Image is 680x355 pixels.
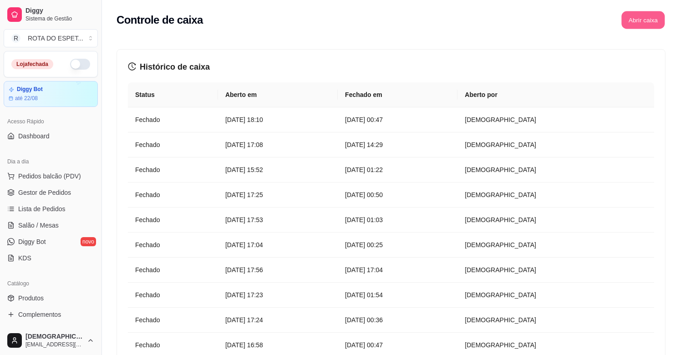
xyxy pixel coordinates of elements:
a: Dashboard [4,129,98,143]
td: [DEMOGRAPHIC_DATA] [457,208,654,233]
article: Fechado [135,240,211,250]
h3: Histórico de caixa [128,61,654,73]
span: [DEMOGRAPHIC_DATA] [25,333,83,341]
a: Salão / Mesas [4,218,98,233]
th: Aberto por [457,82,654,107]
article: [DATE] 01:03 [345,215,450,225]
h2: Controle de caixa [117,13,203,27]
article: até 22/08 [15,95,38,102]
a: Diggy Botnovo [4,234,98,249]
article: [DATE] 01:54 [345,290,450,300]
td: [DEMOGRAPHIC_DATA] [457,258,654,283]
button: Alterar Status [70,59,90,70]
td: [DEMOGRAPHIC_DATA] [457,308,654,333]
article: [DATE] 00:47 [345,115,450,125]
th: Aberto em [218,82,338,107]
article: Fechado [135,290,211,300]
div: Loja fechada [11,59,53,69]
td: [DEMOGRAPHIC_DATA] [457,107,654,132]
span: Diggy Bot [18,237,46,246]
article: Fechado [135,140,211,150]
span: Complementos [18,310,61,319]
button: Pedidos balcão (PDV) [4,169,98,183]
article: Diggy Bot [17,86,43,93]
article: Fechado [135,165,211,175]
th: Fechado em [338,82,457,107]
span: Pedidos balcão (PDV) [18,172,81,181]
a: DiggySistema de Gestão [4,4,98,25]
article: Fechado [135,215,211,225]
article: [DATE] 17:56 [225,265,330,275]
span: Salão / Mesas [18,221,59,230]
div: Acesso Rápido [4,114,98,129]
article: [DATE] 00:36 [345,315,450,325]
article: [DATE] 17:25 [225,190,330,200]
span: Dashboard [18,132,50,141]
span: Sistema de Gestão [25,15,94,22]
div: Dia a dia [4,154,98,169]
article: [DATE] 18:10 [225,115,330,125]
a: Lista de Pedidos [4,202,98,216]
article: [DATE] 17:04 [345,265,450,275]
span: KDS [18,254,31,263]
a: Gestor de Pedidos [4,185,98,200]
article: Fechado [135,315,211,325]
article: [DATE] 17:53 [225,215,330,225]
article: [DATE] 17:23 [225,290,330,300]
a: Produtos [4,291,98,305]
span: Diggy [25,7,94,15]
span: R [11,34,20,43]
article: Fechado [135,340,211,350]
span: Lista de Pedidos [18,204,66,213]
article: [DATE] 01:22 [345,165,450,175]
td: [DEMOGRAPHIC_DATA] [457,283,654,308]
button: Select a team [4,29,98,47]
span: [EMAIL_ADDRESS][DOMAIN_NAME] [25,341,83,348]
article: [DATE] 17:08 [225,140,330,150]
article: [DATE] 14:29 [345,140,450,150]
div: ROTA DO ESPET ... [28,34,83,43]
article: Fechado [135,115,211,125]
article: [DATE] 00:25 [345,240,450,250]
button: Abrir caixa [621,11,665,29]
article: [DATE] 00:50 [345,190,450,200]
article: [DATE] 16:58 [225,340,330,350]
article: Fechado [135,190,211,200]
a: Diggy Botaté 22/08 [4,81,98,107]
article: [DATE] 15:52 [225,165,330,175]
span: Gestor de Pedidos [18,188,71,197]
td: [DEMOGRAPHIC_DATA] [457,157,654,183]
article: [DATE] 00:47 [345,340,450,350]
th: Status [128,82,218,107]
article: Fechado [135,265,211,275]
button: [DEMOGRAPHIC_DATA][EMAIL_ADDRESS][DOMAIN_NAME] [4,330,98,351]
a: KDS [4,251,98,265]
td: [DEMOGRAPHIC_DATA] [457,132,654,157]
td: [DEMOGRAPHIC_DATA] [457,183,654,208]
article: [DATE] 17:04 [225,240,330,250]
article: [DATE] 17:24 [225,315,330,325]
a: Complementos [4,307,98,322]
td: [DEMOGRAPHIC_DATA] [457,233,654,258]
div: Catálogo [4,276,98,291]
span: Produtos [18,294,44,303]
span: history [128,62,136,71]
